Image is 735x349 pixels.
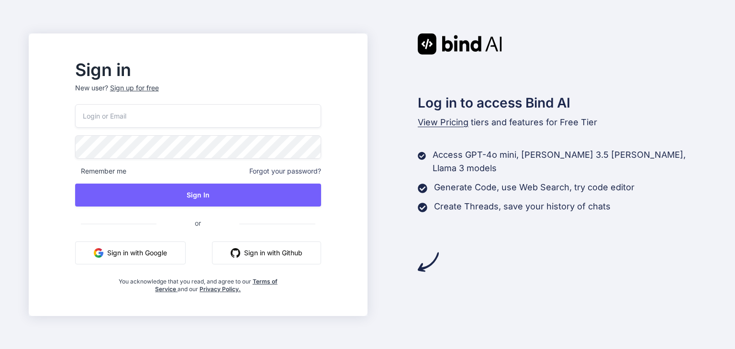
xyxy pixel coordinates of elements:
p: Create Threads, save your history of chats [434,200,611,213]
input: Login or Email [75,104,321,128]
p: New user? [75,83,321,104]
img: arrow [418,251,439,273]
div: Sign up for free [110,83,159,93]
button: Sign in with Github [212,241,321,264]
span: Forgot your password? [249,166,321,176]
img: google [94,248,103,258]
h2: Log in to access Bind AI [418,93,707,113]
a: Privacy Policy. [200,285,241,293]
span: Remember me [75,166,126,176]
button: Sign In [75,184,321,207]
a: Terms of Service [155,278,278,293]
button: Sign in with Google [75,241,186,264]
span: or [156,211,239,235]
p: Generate Code, use Web Search, try code editor [434,181,635,194]
img: github [231,248,240,258]
h2: Sign in [75,62,321,77]
p: tiers and features for Free Tier [418,116,707,129]
span: View Pricing [418,117,468,127]
div: You acknowledge that you read, and agree to our and our [116,272,280,293]
img: Bind AI logo [418,33,502,55]
p: Access GPT-4o mini, [PERSON_NAME] 3.5 [PERSON_NAME], Llama 3 models [433,148,706,175]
